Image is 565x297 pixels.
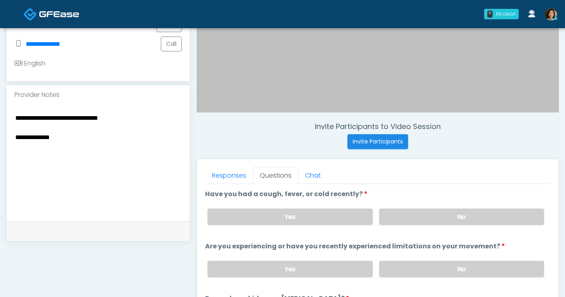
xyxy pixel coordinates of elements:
div: English [14,59,45,68]
img: Shu Dong [545,8,557,20]
h4: Invite Participants to Video Session [197,122,559,131]
label: No [379,209,544,225]
a: Responses [205,167,253,184]
label: Have you had a cough, fever, or cold recently? [205,189,368,199]
div: 0 [487,10,493,18]
div: Provider Notes [6,85,190,104]
a: Chat [298,167,328,184]
label: No [379,261,544,277]
button: Invite Participants [347,134,408,149]
a: Questions [253,167,298,184]
a: 0 All clear! [479,6,524,23]
button: Call [161,37,182,51]
img: Docovia [24,8,37,21]
div: All clear! [496,10,516,18]
label: Are you experiencing or have you recently experienced limitations on your movement? [205,242,505,251]
label: Yes [208,209,372,225]
a: Docovia [24,1,79,27]
label: Yes [208,261,372,277]
img: Docovia [39,10,79,18]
